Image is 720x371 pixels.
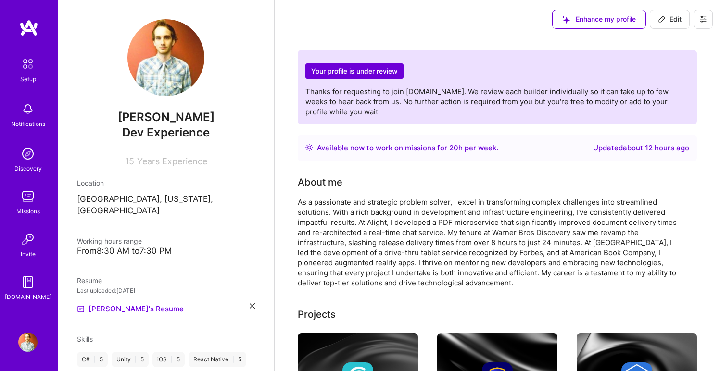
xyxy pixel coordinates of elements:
span: 20 [449,143,458,152]
div: Invite [21,249,36,259]
div: Setup [20,74,36,84]
span: | [135,356,137,363]
div: Missions [16,206,40,216]
div: Projects [298,307,336,322]
img: logo [19,19,38,37]
div: React Native 5 [189,352,246,367]
div: Notifications [11,119,45,129]
span: Dev Experience [122,125,210,139]
img: guide book [18,272,38,292]
span: Working hours range [77,237,142,245]
span: Years Experience [137,156,207,166]
img: Resume [77,305,85,313]
div: Discovery [14,163,42,173]
div: Last uploaded: [DATE] [77,285,255,296]
span: | [171,356,173,363]
span: | [232,356,234,363]
img: Availability [305,144,313,151]
div: As a passionate and strategic problem solver, I excel in transforming complex challenges into str... [298,197,682,288]
img: teamwork [18,187,38,206]
img: bell [18,99,38,119]
img: discovery [18,144,38,163]
div: [DOMAIN_NAME] [5,292,51,302]
a: [PERSON_NAME]'s Resume [77,303,184,315]
h2: Your profile is under review [305,63,404,79]
div: Available now to work on missions for h per week . [317,142,498,154]
img: User Avatar [127,19,204,96]
div: From 8:30 AM to 7:30 PM [77,246,255,256]
img: setup [18,54,38,74]
div: About me [298,175,342,189]
div: Location [77,178,255,188]
div: C# 5 [77,352,108,367]
span: Resume [77,276,102,284]
img: Invite [18,230,38,249]
span: | [94,356,96,363]
img: User Avatar [18,333,38,352]
span: Thanks for requesting to join [DOMAIN_NAME]. We review each builder individually so it can take u... [305,87,669,116]
span: 15 [125,156,134,166]
p: [GEOGRAPHIC_DATA], [US_STATE], [GEOGRAPHIC_DATA] [77,194,255,217]
i: icon Close [250,303,255,309]
button: Edit [650,10,690,29]
span: Skills [77,335,93,343]
span: Edit [658,14,682,24]
div: Updated about 12 hours ago [593,142,689,154]
div: Unity 5 [112,352,149,367]
a: User Avatar [16,333,40,352]
div: iOS 5 [152,352,185,367]
span: [PERSON_NAME] [77,110,255,124]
